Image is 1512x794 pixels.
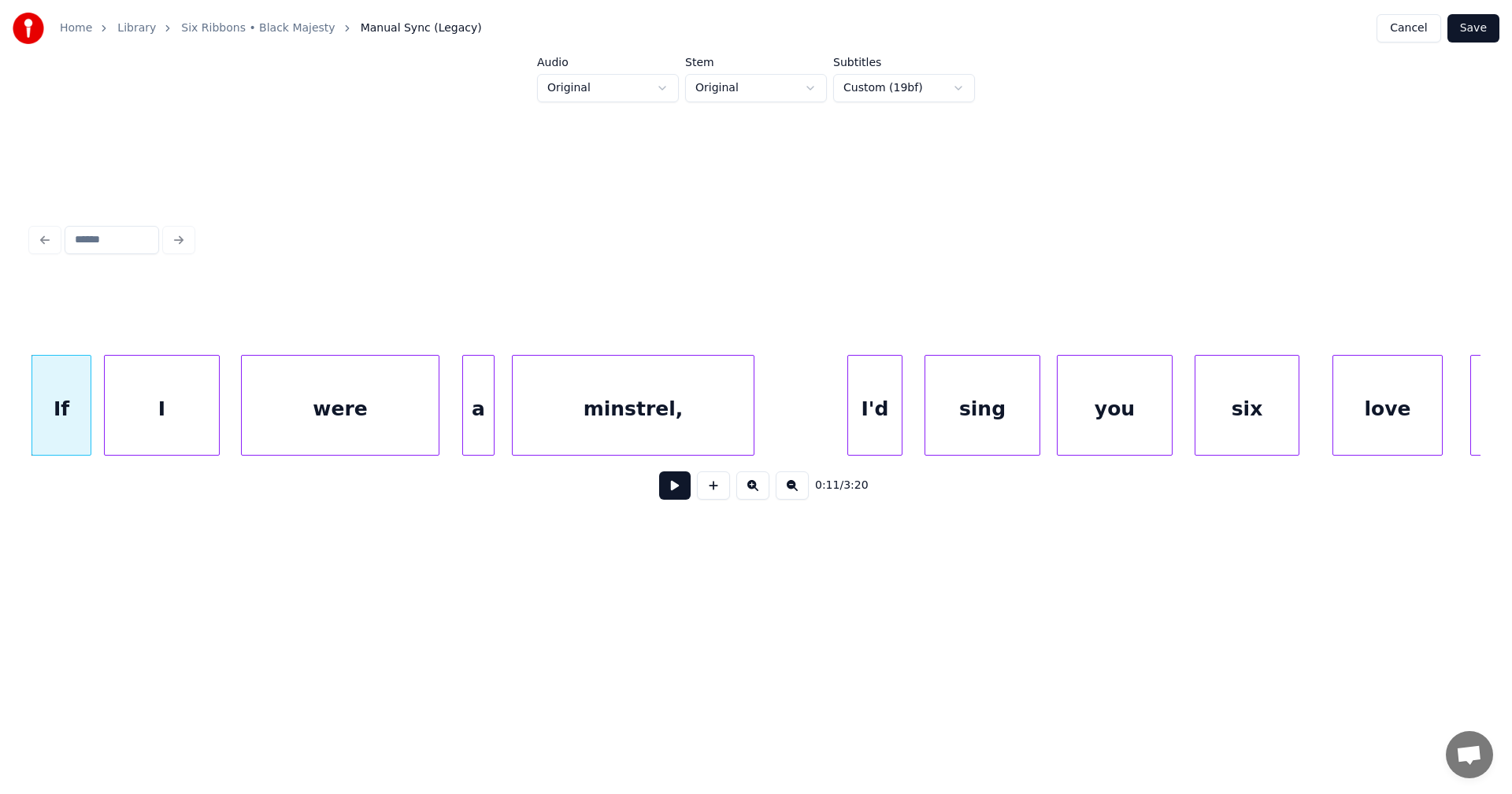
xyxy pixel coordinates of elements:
label: Audio [537,57,679,68]
img: youka [13,13,44,44]
button: Cancel [1377,14,1440,42]
div: / [815,478,853,493]
label: Stem [685,57,827,68]
span: Manual Sync (Legacy) [361,20,482,36]
span: 3:20 [843,478,868,493]
a: Library [117,20,156,36]
a: Avoin keskustelu [1446,731,1493,778]
span: 0:11 [815,478,839,493]
a: Six Ribbons • Black Majesty [181,20,335,36]
a: Home [60,20,92,36]
button: Save [1447,14,1499,42]
nav: breadcrumb [60,20,482,36]
label: Subtitles [833,57,975,68]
